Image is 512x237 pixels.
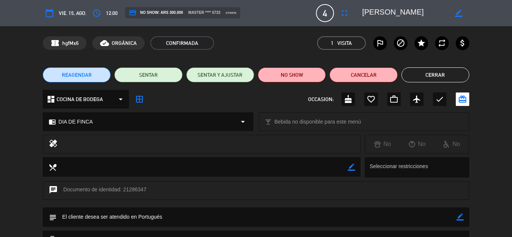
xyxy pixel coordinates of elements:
[344,95,353,104] i: cake
[329,67,397,82] button: Cancelar
[401,67,469,82] button: Cerrar
[458,39,467,48] i: attach_money
[62,71,92,79] span: REAGENDAR
[417,39,426,48] i: star
[57,95,103,104] span: COCINA DE BODEGA
[46,95,55,104] i: dashboard
[129,9,183,16] span: NO SHOW: ARS 300.000
[365,139,400,149] div: No
[226,10,237,15] span: stripe
[150,36,214,50] span: CONFIRMADA
[435,95,444,104] i: check
[412,95,421,104] i: airplanemode_active
[45,9,54,18] i: calendar_today
[458,95,467,104] i: card_giftcard
[100,39,109,48] i: cloud_done
[58,118,93,126] span: DIA DE FINCA
[129,9,136,16] i: credit_card
[367,95,376,104] i: favorite_border
[49,118,56,125] i: chrome_reader_mode
[455,10,462,17] i: border_color
[135,95,144,104] i: border_all
[48,163,57,171] i: local_dining
[112,39,137,48] span: ORGÁNICA
[106,9,118,18] span: 12:00
[43,67,111,82] button: REAGENDAR
[62,39,79,48] span: hgfMx6
[457,213,464,221] i: border_color
[265,118,272,125] i: local_bar
[49,185,58,196] i: chat
[186,67,254,82] button: SENTAR Y AJUSTAR
[437,39,446,48] i: repeat
[308,95,334,104] span: OCCASION:
[48,213,57,221] i: subject
[238,117,247,126] i: arrow_drop_down
[396,39,405,48] i: block
[59,9,86,18] span: vie. 15, ago.
[389,95,398,104] i: work_outline
[376,39,385,48] i: outlined_flag
[337,39,352,48] em: Visita
[434,139,469,149] div: No
[258,67,326,82] button: NO SHOW
[114,67,182,82] button: SENTAR
[90,6,103,20] button: access_time
[51,39,60,48] span: confirmation_number
[316,4,334,22] span: 4
[92,9,101,18] i: access_time
[49,139,58,149] i: healing
[43,6,56,20] button: calendar_today
[274,118,361,126] span: Bebida no disponible para este menú
[338,6,351,20] button: fullscreen
[400,139,434,149] div: No
[340,9,349,18] i: fullscreen
[43,181,469,200] div: Documento de identidad: 21286347
[116,95,125,104] i: arrow_drop_down
[331,39,334,48] span: 1
[348,164,355,171] i: border_color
